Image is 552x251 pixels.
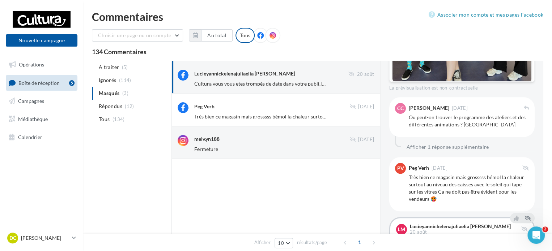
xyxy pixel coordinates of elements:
span: 10 [278,240,284,246]
div: 134 Commentaires [92,48,543,55]
iframe: Intercom live chat [527,226,545,244]
span: 2 [542,226,548,232]
span: [DATE] [358,104,374,110]
button: Au total [201,29,233,42]
span: (114) [119,77,131,83]
a: Campagnes [4,94,79,109]
div: Lucieyannickelenajuliaelia [PERSON_NAME] [410,224,511,229]
div: Très bien ce magasin mais grosssss bémol la chaleur surtout au niveau des caisses avec le soleil ... [409,174,529,203]
a: Calendrier [4,130,79,145]
a: Associer mon compte et mes pages Facebook [429,10,543,19]
span: 20 août [357,71,374,78]
button: Afficher 1 réponse supplémentaire [404,143,492,151]
span: (12) [125,103,134,109]
span: [DATE] [452,106,468,111]
span: Répondus [99,103,122,110]
div: Commentaires [92,11,543,22]
button: Au total [189,29,233,42]
span: (5) [122,64,128,70]
span: Boîte de réception [18,79,60,86]
button: 10 [275,238,293,248]
span: Afficher [254,239,271,246]
button: Nouvelle campagne [6,34,77,47]
a: Opérations [4,57,79,72]
span: Tous [99,116,110,123]
span: LM [398,226,405,233]
span: [DATE] [358,137,374,143]
button: Choisir une page ou un compte [92,29,183,42]
div: Peg Verh [194,103,215,110]
span: résultats/page [297,239,327,246]
span: PV [397,165,404,172]
a: Médiathèque [4,112,79,127]
p: [PERSON_NAME] [21,234,69,242]
span: [DATE] [432,166,447,170]
a: Boîte de réception5 [4,75,79,91]
span: Médiathèque [18,116,48,122]
div: Ou peut-on trouver le programme des ateliers et des différentes animations ? [GEOGRAPHIC_DATA] [409,114,529,128]
div: [PERSON_NAME] [409,105,449,111]
span: Fermeture [194,146,218,152]
span: 1 [354,237,365,248]
span: A traiter [99,64,119,71]
span: Calendrier [18,134,42,140]
div: Tous [235,28,255,43]
span: Ignorés [99,77,116,84]
span: Campagnes [18,98,44,104]
span: DC [9,234,16,242]
span: Cultura vous vous etes trompés de date dans votre publi,le 27 concerne les ateliers etc...👌 [194,81,396,87]
a: DC [PERSON_NAME] [6,231,77,245]
div: melv.yn188 [194,135,220,143]
div: Lucieyannickelenajuliaelia [PERSON_NAME] [194,70,295,77]
div: Peg Verh [409,165,429,170]
span: Opérations [19,61,44,68]
span: Choisir une page ou un compte [98,32,171,38]
div: 5 [69,80,75,86]
span: (134) [112,116,125,122]
span: 20 août [410,230,427,234]
span: CC [397,105,404,112]
div: La prévisualisation est non-contractuelle [389,82,535,91]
